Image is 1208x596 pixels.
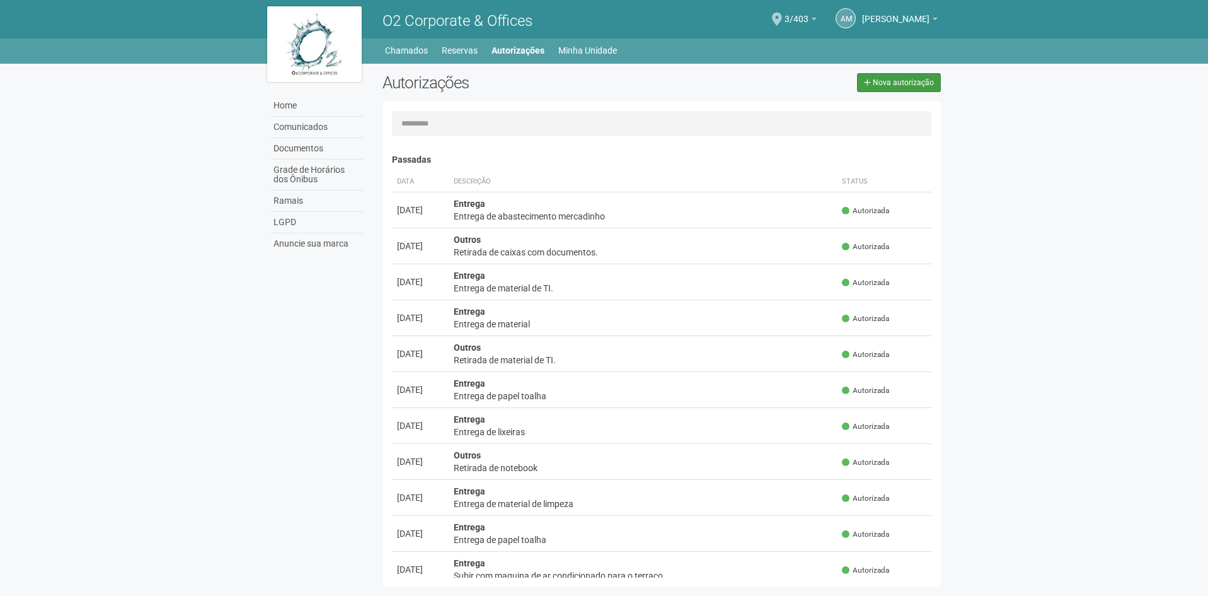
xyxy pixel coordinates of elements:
[785,2,808,24] span: 3/403
[267,6,362,82] img: logo.jpg
[454,498,832,510] div: Entrega de material de limpeza
[270,160,364,190] a: Grade de Horários dos Ônibus
[397,348,444,360] div: [DATE]
[842,349,889,360] span: Autorizada
[385,42,428,59] a: Chamados
[449,172,837,192] th: Descrição
[454,534,832,546] div: Entrega de papel toalha
[454,570,832,582] div: Subir com maquina de ar condicionado para o terraço
[842,421,889,432] span: Autorizada
[454,522,485,532] strong: Entrega
[842,313,889,324] span: Autorizada
[454,414,485,424] strong: Entrega
[270,233,364,254] a: Anuncie sua marca
[836,8,856,28] a: AM
[842,565,889,576] span: Autorizada
[842,457,889,468] span: Autorizada
[454,307,485,317] strong: Entrega
[492,42,544,59] a: Autorizações
[397,491,444,504] div: [DATE]
[454,246,832,259] div: Retirada de caixas com documentos.
[397,276,444,288] div: [DATE]
[454,318,832,330] div: Entrega de material
[397,527,444,540] div: [DATE]
[392,155,932,165] h4: Passadas
[842,206,889,216] span: Autorizada
[454,390,832,402] div: Entrega de papel toalha
[383,12,532,30] span: O2 Corporate & Offices
[857,73,941,92] a: Nova autorização
[397,455,444,468] div: [DATE]
[454,271,485,281] strong: Entrega
[454,558,485,568] strong: Entrega
[392,172,449,192] th: Data
[454,235,481,245] strong: Outros
[842,278,889,288] span: Autorizada
[454,282,832,295] div: Entrega de material de TI.
[454,210,832,223] div: Entrega de abastecimento mercadinho
[397,383,444,396] div: [DATE]
[558,42,617,59] a: Minha Unidade
[270,212,364,233] a: LGPD
[862,16,938,26] a: [PERSON_NAME]
[785,16,817,26] a: 3/403
[454,354,832,366] div: Retirada de material de TI.
[842,529,889,540] span: Autorizada
[842,493,889,504] span: Autorizada
[454,199,485,209] strong: Entrega
[270,117,364,138] a: Comunicados
[397,419,444,432] div: [DATE]
[454,450,481,460] strong: Outros
[397,204,444,216] div: [DATE]
[862,2,929,24] span: Anny Marcelle Gonçalves
[837,172,931,192] th: Status
[270,190,364,212] a: Ramais
[270,138,364,160] a: Documentos
[842,242,889,252] span: Autorizada
[442,42,478,59] a: Reservas
[397,240,444,252] div: [DATE]
[842,385,889,396] span: Autorizada
[454,462,832,474] div: Retirada de notebook
[454,486,485,496] strong: Entrega
[454,378,485,389] strong: Entrega
[454,426,832,438] div: Entrega de lixeiras
[397,312,444,324] div: [DATE]
[270,95,364,117] a: Home
[397,563,444,576] div: [DATE]
[383,73,652,92] h2: Autorizações
[454,342,481,353] strong: Outros
[873,78,934,87] span: Nova autorização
